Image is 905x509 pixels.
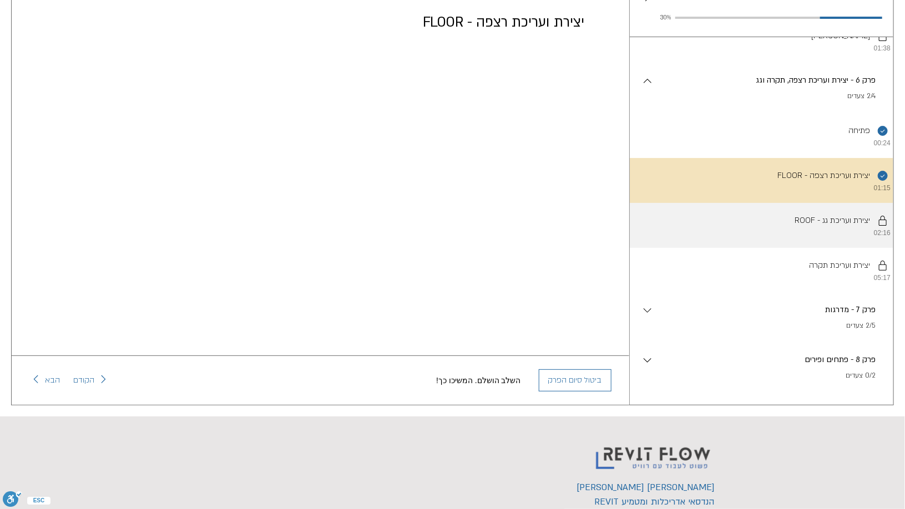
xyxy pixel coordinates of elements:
button: השלמת את השלב הזה.FLOOR - יצירת ועריכת רצפה01:15 [742,169,891,192]
img: Revit flow logo פשוט לעבוד עם רוויט [588,430,720,477]
p: 2/5 צעדים [654,320,876,332]
p: 05:17 [792,274,891,282]
button: הבא [29,374,60,387]
p: 00:24 [832,139,891,147]
p: יצירת ועריכת תקרה [774,259,873,272]
button: יש להשלים את השלבים לפי הסדר.[PERSON_NAME]01:38 [776,29,891,52]
button: השלמת את השלב הזה.פתיחה00:24 [813,124,891,147]
p: 2/4 צעדים [654,91,876,102]
span: [PERSON_NAME] [PERSON_NAME] הנדסאי אדריכלות ומטמיע REVIT [577,481,715,507]
p: פרק 9 - חיבור חלקי המבנה (עריכה) [654,404,876,416]
button: פרק 9 - חיבור חלקי המבנה (עריכה).0/4 צעדים [641,404,882,431]
p: 01:38 [795,44,891,52]
span: ביטול סיום הפרק [548,376,602,385]
p: פרק 8 - פתחים ופירים [654,354,876,366]
span: השלב הושלם. המשיכו כך! [436,376,520,385]
iframe: 2 - יצירת ועריכת רצפה, גג ותקרה [56,47,585,344]
p: פתיחה [813,125,873,137]
button: הקודם [73,374,110,387]
p: FLOOR - יצירת ועריכת רצפה [742,170,873,182]
button: פרק 7 - מדרגות.2/5 צעדים [641,304,882,332]
div: פרק 6 - יצירת ועריכת רצפה, תקרה וגג.2/4 צעדים [630,113,893,293]
span: 30% [660,13,671,23]
button: יש להשלים את השלבים לפי הסדר.יצירת ועריכת תקרה05:17 [774,259,891,282]
button: פרק 8 - פתחים ופירים.0/2 צעדים [641,354,882,381]
span: הבא [45,374,60,387]
button: פרק 6 - יצירת ועריכת רצפה, תקרה וגג.2/4 צעדים [641,74,882,102]
button: ביטול סיום הפרק [539,369,611,391]
p: 0/2 צעדים [654,370,876,381]
p: פרק 7 - מדרגות [654,304,876,316]
p: 01:15 [761,184,891,192]
div: Participant Progress [660,17,882,19]
span: הקודם [73,374,94,387]
p: פרק 6 - יצירת ועריכת רצפה, תקרה וגג [654,74,876,86]
h3: FLOOR - יצירת ועריכת רצפה [56,12,585,33]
